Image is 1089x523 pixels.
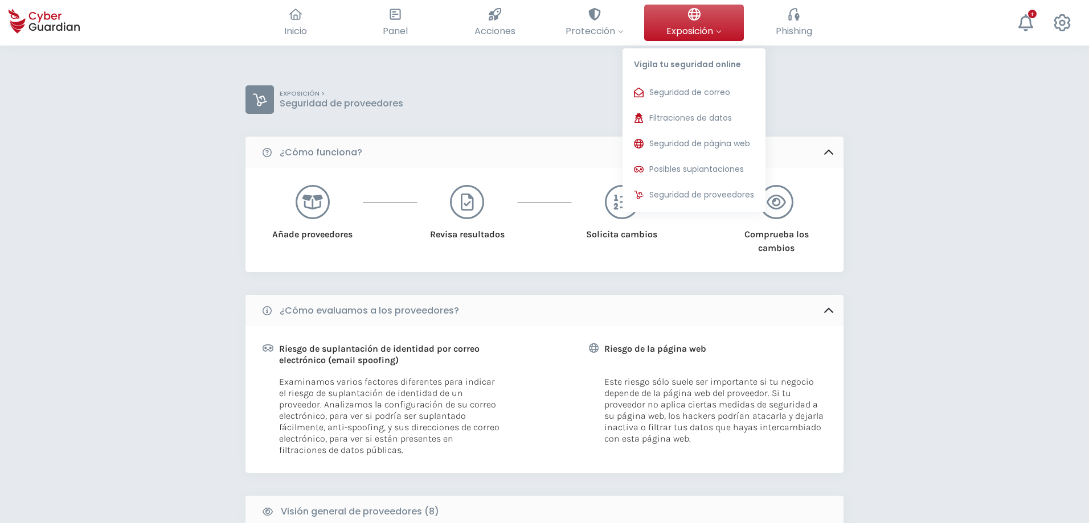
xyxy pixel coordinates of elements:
[566,24,624,38] span: Protección
[544,5,644,41] button: Protección
[445,5,544,41] button: Acciones
[623,184,765,207] button: Seguridad de proveedores
[281,505,439,518] b: Visión general de proveedores (8)
[604,376,826,444] p: Este riesgo sólo suele ser importante si tu negocio depende de la página web del proveedor. Si tu...
[623,158,765,181] button: Posibles suplantaciones
[649,189,754,201] span: Seguridad de proveedores
[623,133,765,155] button: Seguridad de página web
[280,146,362,159] b: ¿Cómo funciona?
[649,87,730,98] span: Seguridad de correo
[284,24,307,38] span: Inicio
[280,304,459,318] b: ¿Cómo evaluamos a los proveedores?
[575,219,669,241] div: Solicita cambios
[730,219,824,255] div: Comprueba los cambios
[280,98,403,109] p: Seguridad de proveedores
[744,5,844,41] button: Phishing
[649,163,744,175] span: Posibles suplantaciones
[474,24,515,38] span: Acciones
[245,5,345,41] button: Inicio
[623,81,765,104] button: Seguridad de correo
[1028,10,1037,18] div: +
[280,90,403,98] p: EXPOSICIÓN >
[649,112,732,124] span: Filtraciones de datos
[420,219,514,241] div: Revisa resultados
[279,376,501,456] p: Examinamos varios factores diferentes para indicar el riesgo de suplantación de identidad de un p...
[604,343,826,376] h3: Riesgo de la página web
[649,138,750,150] span: Seguridad de página web
[623,48,765,76] p: Vigila tu seguridad online
[644,5,744,41] button: ExposiciónVigila tu seguridad onlineSeguridad de correoFiltraciones de datosSeguridad de página w...
[666,24,722,38] span: Exposición
[623,107,765,130] button: Filtraciones de datos
[383,24,408,38] span: Panel
[776,24,812,38] span: Phishing
[265,219,359,241] div: Añade proveedores
[279,343,501,376] h3: Riesgo de suplantación de identidad por correo electrónico (email spoofing)
[345,5,445,41] button: Panel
